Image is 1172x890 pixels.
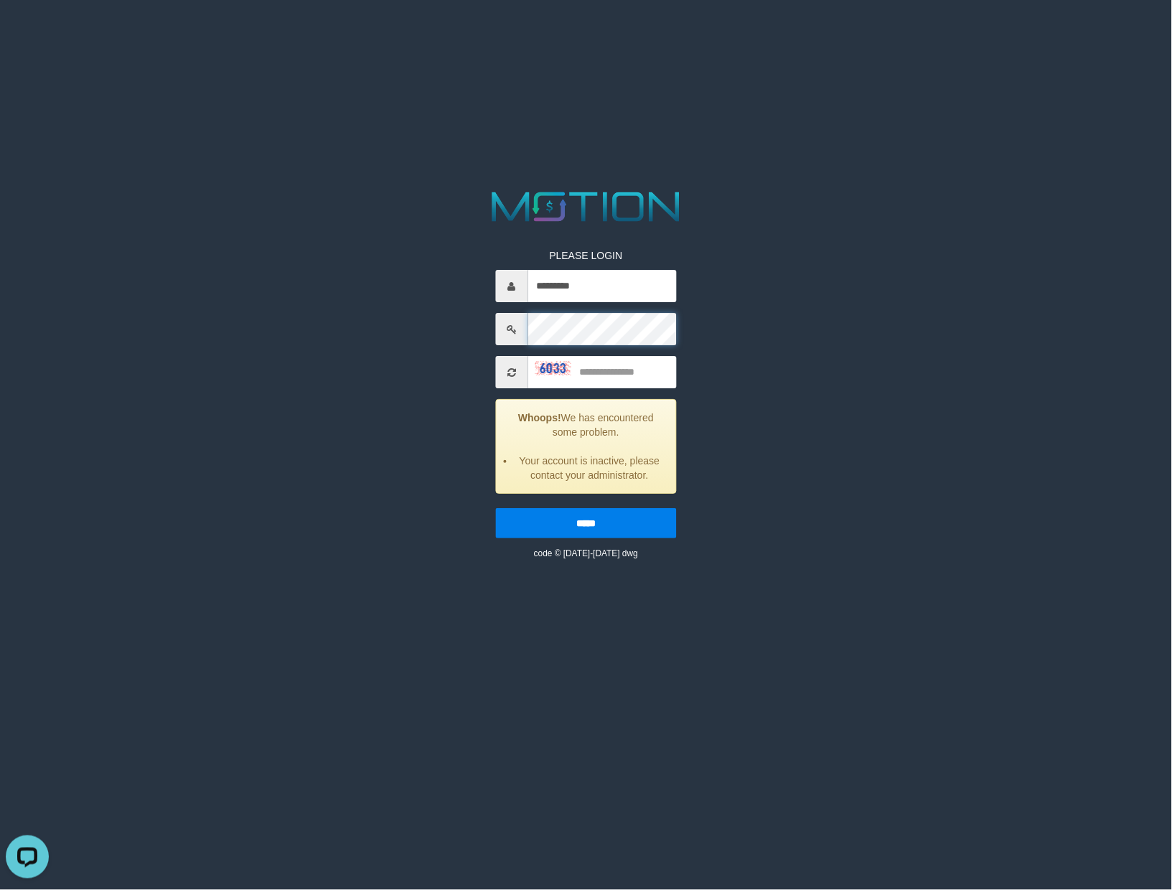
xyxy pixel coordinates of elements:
p: PLEASE LOGIN [495,248,676,263]
small: code © [DATE]-[DATE] dwg [534,548,638,558]
div: We has encountered some problem. [495,399,676,494]
button: Open LiveChat chat widget [6,6,49,49]
img: MOTION_logo.png [484,187,689,227]
strong: Whoops! [518,412,561,423]
li: Your account is inactive, please contact your administrator. [514,454,665,482]
img: captcha [535,361,571,375]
